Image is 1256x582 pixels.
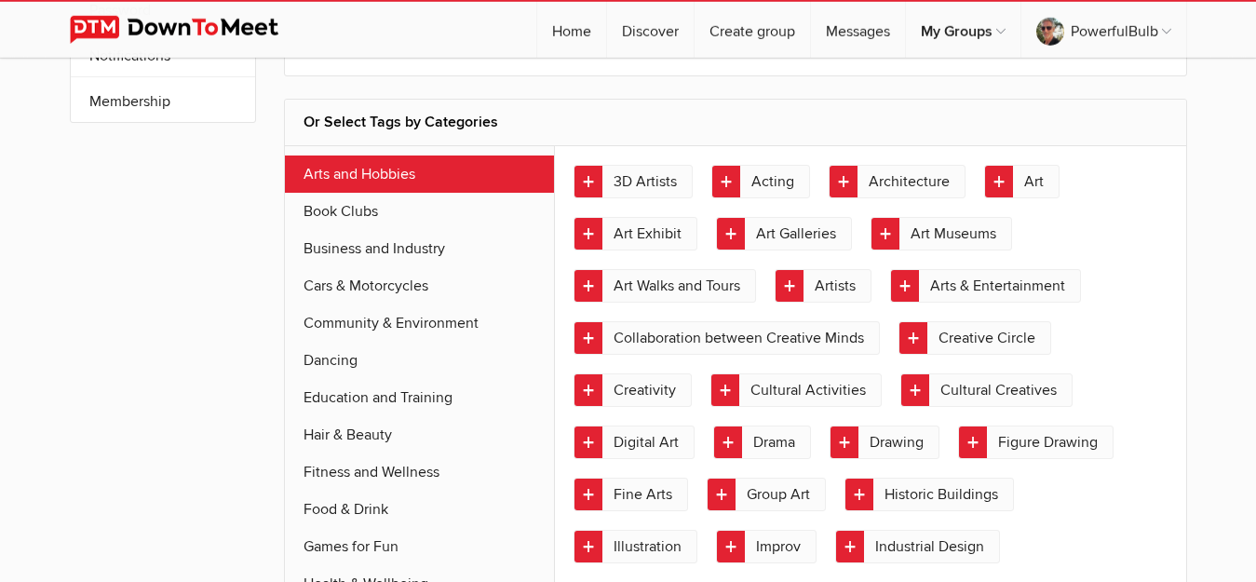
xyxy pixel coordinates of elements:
img: DownToMeet [70,16,307,44]
a: Business and Industry [285,230,555,267]
a: Acting [711,165,810,198]
a: Art Walks and Tours [574,269,756,303]
a: Creative Circle [898,321,1051,355]
a: Creativity [574,373,692,407]
a: Cars & Motorcycles [285,267,555,305]
a: Hair & Beauty [285,416,555,453]
a: Arts and Hobbies [285,156,555,193]
a: Food & Drink [285,491,555,528]
a: Illustration [574,530,697,563]
a: Group Art [707,478,826,511]
a: PowerfulBulb [1021,2,1186,58]
a: Collaboration between Creative Minds [574,321,880,355]
a: Architecture [829,165,966,198]
a: Artists [775,269,871,303]
h2: Or Select Tags by Categories [304,100,1168,144]
a: Digital Art [574,426,695,459]
a: 3D Artists [574,165,693,198]
a: Membership [71,77,255,122]
a: Figure Drawing [958,426,1114,459]
a: Art Galleries [716,217,852,250]
a: Industrial Design [835,530,1000,563]
a: Cultural Activities [710,373,882,407]
a: Dancing [285,342,555,379]
a: Book Clubs [285,193,555,230]
a: Improv [716,530,817,563]
a: Messages [811,2,905,58]
a: Drawing [830,426,939,459]
a: Education and Training [285,379,555,416]
a: Discover [607,2,694,58]
a: Art Museums [871,217,1012,250]
a: My Groups [906,2,1020,58]
a: Create group [695,2,810,58]
a: Home [537,2,606,58]
a: Games for Fun [285,528,555,565]
a: Fine Arts [574,478,688,511]
a: Fitness and Wellness [285,453,555,491]
a: Community & Environment [285,305,555,342]
a: Arts & Entertainment [890,269,1081,303]
a: Cultural Creatives [900,373,1073,407]
a: Drama [713,426,811,459]
a: Art Exhibit [574,217,697,250]
a: Historic Buildings [844,478,1014,511]
a: Art [984,165,1060,198]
